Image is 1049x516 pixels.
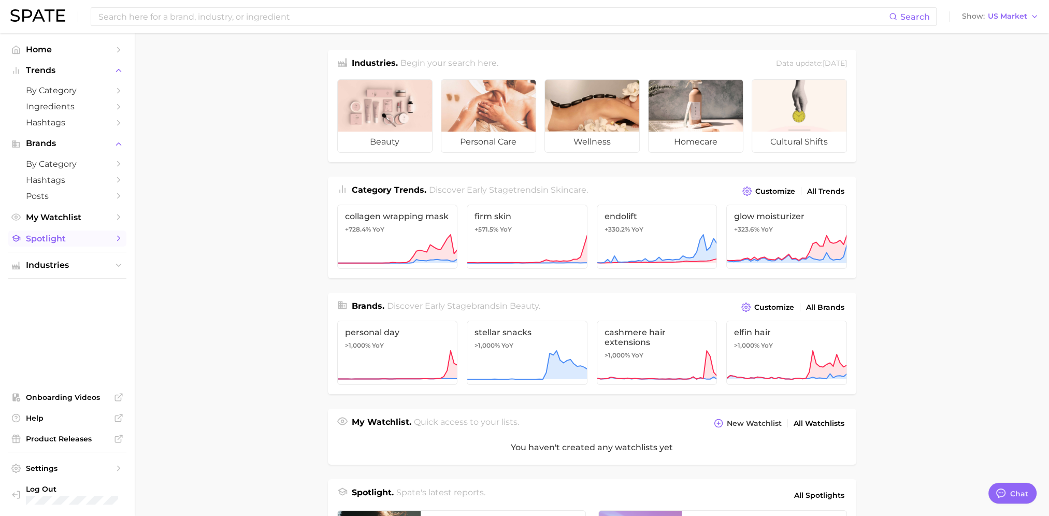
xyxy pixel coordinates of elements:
button: Trends [8,63,126,78]
a: Settings [8,461,126,476]
a: Hashtags [8,114,126,131]
span: beauty [510,301,539,311]
span: >1,000% [734,341,759,349]
span: beauty [338,132,432,152]
span: Brands . [352,301,384,311]
span: +571.5% [475,225,498,233]
a: firm skin+571.5% YoY [467,205,587,269]
span: US Market [988,13,1027,19]
span: by Category [26,159,109,169]
a: Posts [8,188,126,204]
h2: Begin your search here. [400,57,498,71]
span: elfin hair [734,327,839,337]
span: Discover Early Stage brands in . [387,301,540,311]
a: endolift+330.2% YoY [597,205,717,269]
span: Customize [755,187,795,196]
span: Customize [754,303,794,312]
span: Spotlight [26,234,109,243]
h1: My Watchlist. [352,416,411,431]
span: YoY [501,341,513,350]
span: cultural shifts [752,132,846,152]
a: All Spotlights [792,486,847,504]
a: Onboarding Videos [8,390,126,405]
a: All Watchlists [791,417,847,431]
span: +728.4% [345,225,371,233]
span: personal day [345,327,450,337]
span: stellar snacks [475,327,580,337]
span: All Trends [807,187,844,196]
span: Posts [26,191,109,201]
a: by Category [8,82,126,98]
h2: Quick access to your lists. [414,416,519,431]
span: Home [26,45,109,54]
button: New Watchlist [711,416,784,431]
a: beauty [337,79,433,153]
span: personal care [441,132,536,152]
span: cashmere hair extensions [605,327,710,347]
h1: Industries. [352,57,398,71]
span: skincare [551,185,586,195]
span: Show [962,13,985,19]
span: YoY [372,225,384,234]
img: SPATE [10,9,65,22]
a: personal day>1,000% YoY [337,321,458,385]
a: cultural shifts [752,79,847,153]
span: My Watchlist [26,212,109,222]
h1: Spotlight. [352,486,394,504]
span: Hashtags [26,175,109,185]
span: YoY [631,225,643,234]
span: >1,000% [605,351,630,359]
a: All Trends [804,184,847,198]
a: cashmere hair extensions>1,000% YoY [597,321,717,385]
a: Spotlight [8,231,126,247]
div: Data update: [DATE] [776,57,847,71]
span: Settings [26,464,109,473]
span: All Watchlists [794,419,844,428]
a: My Watchlist [8,209,126,225]
span: Log Out [26,484,118,494]
span: YoY [372,341,384,350]
span: Ingredients [26,102,109,111]
span: wellness [545,132,639,152]
span: +323.6% [734,225,759,233]
div: You haven't created any watchlists yet [328,431,856,465]
span: glow moisturizer [734,211,839,221]
span: >1,000% [345,341,370,349]
a: Home [8,41,126,58]
span: All Brands [806,303,844,312]
a: Product Releases [8,431,126,447]
a: collagen wrapping mask+728.4% YoY [337,205,458,269]
span: +330.2% [605,225,630,233]
span: Industries [26,261,109,270]
span: New Watchlist [727,419,782,428]
span: Product Releases [26,434,109,443]
span: Onboarding Videos [26,393,109,402]
a: stellar snacks>1,000% YoY [467,321,587,385]
a: glow moisturizer+323.6% YoY [726,205,847,269]
span: YoY [500,225,512,234]
a: elfin hair>1,000% YoY [726,321,847,385]
a: Help [8,410,126,426]
span: >1,000% [475,341,500,349]
span: Category Trends . [352,185,426,195]
span: Help [26,413,109,423]
a: homecare [648,79,743,153]
h2: Spate's latest reports. [396,486,485,504]
span: Search [900,12,930,22]
button: Brands [8,136,126,151]
button: Customize [740,184,797,198]
span: homecare [649,132,743,152]
span: firm skin [475,211,580,221]
span: by Category [26,85,109,95]
a: Ingredients [8,98,126,114]
button: ShowUS Market [959,10,1041,23]
span: YoY [761,225,773,234]
input: Search here for a brand, industry, or ingredient [97,8,889,25]
span: YoY [631,351,643,360]
a: All Brands [803,300,847,314]
a: wellness [544,79,640,153]
span: All Spotlights [794,489,844,501]
button: Industries [8,257,126,273]
span: Brands [26,139,109,148]
span: collagen wrapping mask [345,211,450,221]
